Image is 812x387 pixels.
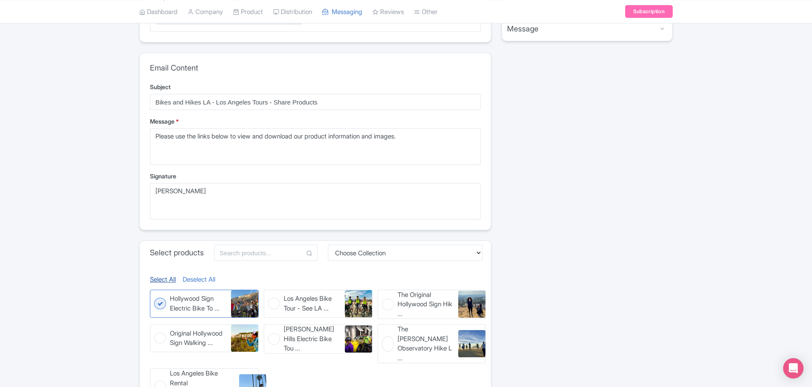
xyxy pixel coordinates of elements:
span: Subject [150,83,171,90]
span: Message [150,118,175,125]
h3: Message [507,24,539,34]
span: Signature [150,172,176,180]
span: Beverly Hills Electric Bike Tour (Los Angeles, CA) [284,325,341,353]
span: The Griffith Observatory Hike LA Walking Tour [398,325,455,363]
img: Beverly Hills Electric Bike Tour (Los Angeles, CA) [345,325,372,353]
img: The Original Hollywood Sign Hike (Los Angeles, CA) [458,291,485,318]
input: Search products... [214,245,318,261]
img: The Griffith Observatory Hike LA Walking Tour [458,330,485,357]
img: Los Angeles Bike Tour - See LA In A Day [345,290,372,317]
h3: Email Content [150,63,481,73]
h3: Select products [150,248,204,257]
span: The Original Hollywood Sign Hike (Los Angeles, CA) [398,290,455,319]
textarea: [PERSON_NAME] [EMAIL_ADDRESS][DOMAIN_NAME] [150,183,481,220]
textarea: Please use the links below to view and download our product information and images. [150,128,481,165]
span: Original Hollywood Sign Walking Tour - Express (Los Angeles) [170,329,227,348]
span: Los Angeles Bike Tour - See LA In A Day [284,294,341,313]
a: Subscription [625,5,673,18]
img: Original Hollywood Sign Walking Tour - Express (Los Angeles) [231,325,258,352]
img: Hollywood Sign Electric Bike Tour (Los Angeles, CA) [231,290,258,317]
a: Select All [150,275,176,285]
a: Deselect All [183,275,215,285]
div: Open Intercom Messenger [783,358,804,379]
span: Hollywood Sign Electric Bike Tour (Los Angeles, CA) [170,294,227,313]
